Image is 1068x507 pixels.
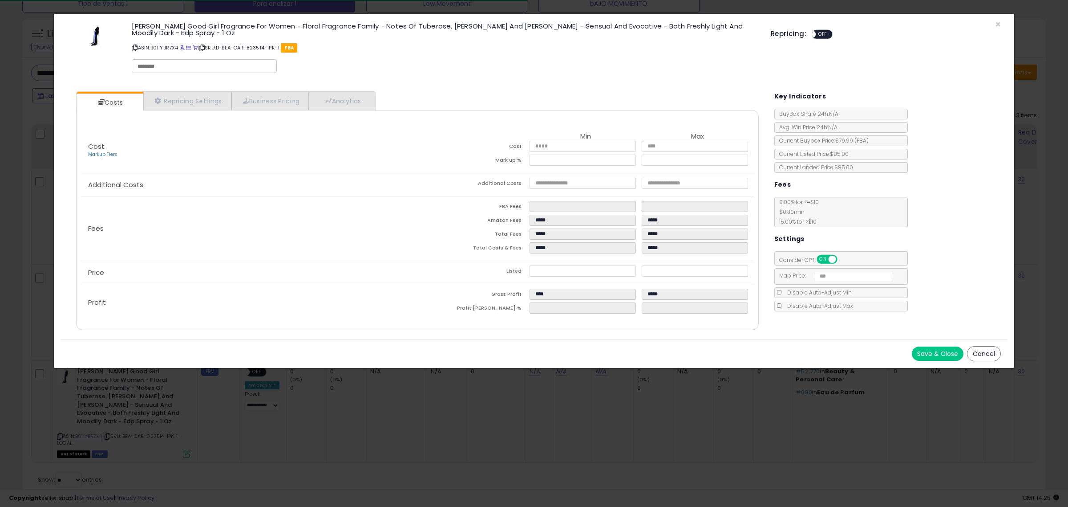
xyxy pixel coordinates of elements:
span: OFF [816,31,830,38]
span: 8.00 % for <= $10 [775,198,819,225]
p: Fees [81,225,417,232]
span: Consider CPT: [775,256,849,264]
p: Profit [81,299,417,306]
span: 15.00 % for > $10 [775,218,817,225]
td: FBA Fees [417,201,530,215]
td: Listed [417,266,530,279]
h5: Key Indicators [774,91,826,102]
a: Business Pricing [231,92,309,110]
span: Current Listed Price: $85.00 [775,150,849,158]
h5: Settings [774,233,805,245]
a: BuyBox page [180,44,185,51]
th: Min [530,133,642,141]
button: Cancel [967,346,1001,361]
a: Repricing Settings [143,92,231,110]
span: Current Buybox Price: [775,137,869,144]
span: Current Landed Price: $85.00 [775,164,853,171]
span: ON [817,256,829,263]
td: Profit [PERSON_NAME] % [417,303,530,316]
p: Additional Costs [81,181,417,188]
span: $79.99 [835,137,869,144]
h5: Repricing: [771,30,806,37]
td: Total Fees [417,229,530,242]
span: Disable Auto-Adjust Min [783,289,852,296]
img: 31n-0PIk7OL._SL60_.jpg [83,23,109,49]
td: Gross Profit [417,289,530,303]
p: Cost [81,143,417,158]
td: Cost [417,141,530,155]
span: ( FBA ) [854,137,869,144]
span: Map Price: [775,272,894,279]
h3: [PERSON_NAME] Good Girl Fragrance For Women - Floral Fragrance Family - Notes Of Tuberose, [PERSO... [132,23,757,36]
td: Mark up % [417,155,530,168]
td: Total Costs & Fees [417,242,530,256]
td: Additional Costs [417,178,530,192]
span: Disable Auto-Adjust Max [783,302,853,310]
a: Markup Tiers [88,151,117,158]
th: Max [642,133,754,141]
span: OFF [836,256,850,263]
a: All offer listings [186,44,191,51]
td: Amazon Fees [417,215,530,229]
span: $0.30 min [775,208,805,216]
span: × [995,18,1001,31]
h5: Fees [774,179,791,190]
a: Analytics [309,92,375,110]
span: BuyBox Share 24h: N/A [775,110,838,118]
a: Your listing only [193,44,198,51]
span: FBA [281,43,297,53]
button: Save & Close [912,347,963,361]
p: Price [81,269,417,276]
p: ASIN: B01IYBR7X4 | SKU: D-BEA-CAR-823514-1PK-1 [132,41,757,55]
span: Avg. Win Price 24h: N/A [775,123,837,131]
a: Costs [77,94,142,111]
